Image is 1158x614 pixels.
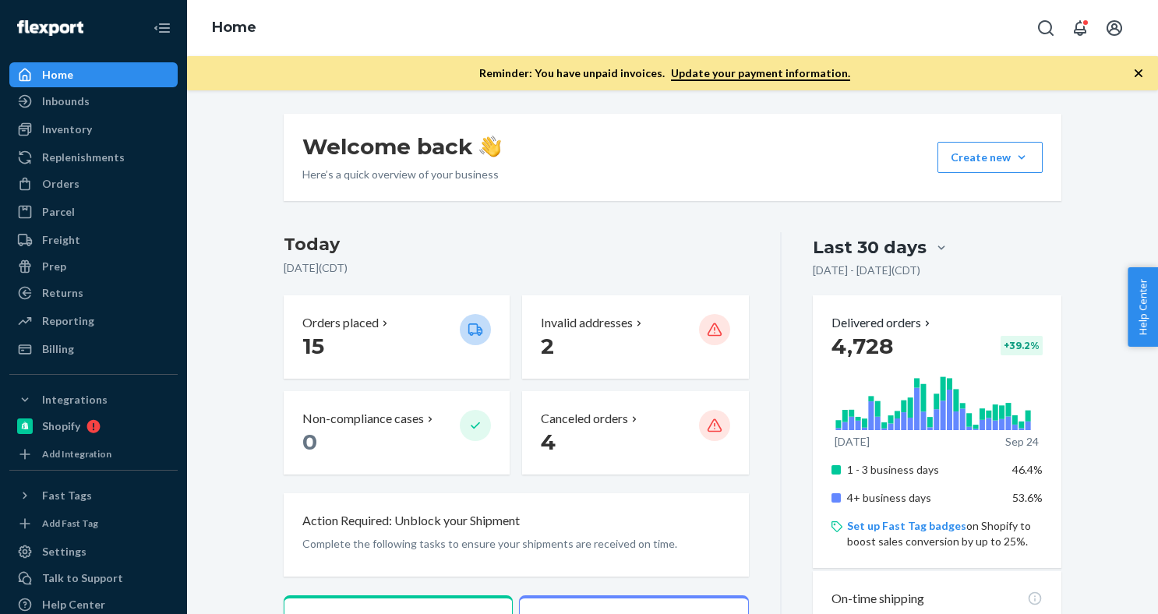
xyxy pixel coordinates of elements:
[302,429,317,455] span: 0
[42,447,111,460] div: Add Integration
[302,536,730,552] p: Complete the following tasks to ensure your shipments are received on time.
[813,235,927,259] div: Last 30 days
[42,176,79,192] div: Orders
[42,418,80,434] div: Shopify
[9,254,178,279] a: Prep
[17,20,83,36] img: Flexport logo
[284,232,749,257] h3: Today
[302,314,379,332] p: Orders placed
[671,66,850,81] a: Update your payment information.
[9,199,178,224] a: Parcel
[42,150,125,165] div: Replenishments
[147,12,178,44] button: Close Navigation
[541,314,633,332] p: Invalid addresses
[1012,463,1043,476] span: 46.4%
[9,514,178,533] a: Add Fast Tag
[302,512,520,530] p: Action Required: Unblock your Shipment
[9,171,178,196] a: Orders
[1030,12,1061,44] button: Open Search Box
[42,341,74,357] div: Billing
[1128,267,1158,347] button: Help Center
[831,590,924,608] p: On-time shipping
[847,462,1001,478] p: 1 - 3 business days
[541,429,556,455] span: 4
[479,136,501,157] img: hand-wave emoji
[835,434,870,450] p: [DATE]
[847,519,966,532] a: Set up Fast Tag badges
[9,566,178,591] button: Talk to Support
[9,281,178,305] a: Returns
[199,5,269,51] ol: breadcrumbs
[1001,336,1043,355] div: + 39.2 %
[9,387,178,412] button: Integrations
[831,333,893,359] span: 4,728
[831,314,934,332] button: Delivered orders
[212,19,256,36] a: Home
[9,62,178,87] a: Home
[9,539,178,564] a: Settings
[522,295,748,379] button: Invalid addresses 2
[42,544,86,559] div: Settings
[522,391,748,475] button: Canceled orders 4
[1099,12,1130,44] button: Open account menu
[42,67,73,83] div: Home
[42,122,92,137] div: Inventory
[42,392,108,408] div: Integrations
[1005,434,1039,450] p: Sep 24
[847,490,1001,506] p: 4+ business days
[42,285,83,301] div: Returns
[42,259,66,274] div: Prep
[541,410,628,428] p: Canceled orders
[42,570,123,586] div: Talk to Support
[937,142,1043,173] button: Create new
[1057,567,1142,606] iframe: Opens a widget where you can chat to one of our agents
[284,391,510,475] button: Non-compliance cases 0
[284,260,749,276] p: [DATE] ( CDT )
[847,518,1043,549] p: on Shopify to boost sales conversion by up to 25%.
[9,145,178,170] a: Replenishments
[9,309,178,333] a: Reporting
[1064,12,1096,44] button: Open notifications
[479,65,850,81] p: Reminder: You have unpaid invoices.
[302,333,324,359] span: 15
[42,517,98,530] div: Add Fast Tag
[9,228,178,252] a: Freight
[9,414,178,439] a: Shopify
[302,410,424,428] p: Non-compliance cases
[9,117,178,142] a: Inventory
[9,483,178,508] button: Fast Tags
[42,232,80,248] div: Freight
[42,488,92,503] div: Fast Tags
[9,337,178,362] a: Billing
[9,89,178,114] a: Inbounds
[42,313,94,329] div: Reporting
[1012,491,1043,504] span: 53.6%
[302,132,501,161] h1: Welcome back
[42,597,105,612] div: Help Center
[541,333,554,359] span: 2
[42,94,90,109] div: Inbounds
[302,167,501,182] p: Here’s a quick overview of your business
[9,445,178,464] a: Add Integration
[813,263,920,278] p: [DATE] - [DATE] ( CDT )
[284,295,510,379] button: Orders placed 15
[42,204,75,220] div: Parcel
